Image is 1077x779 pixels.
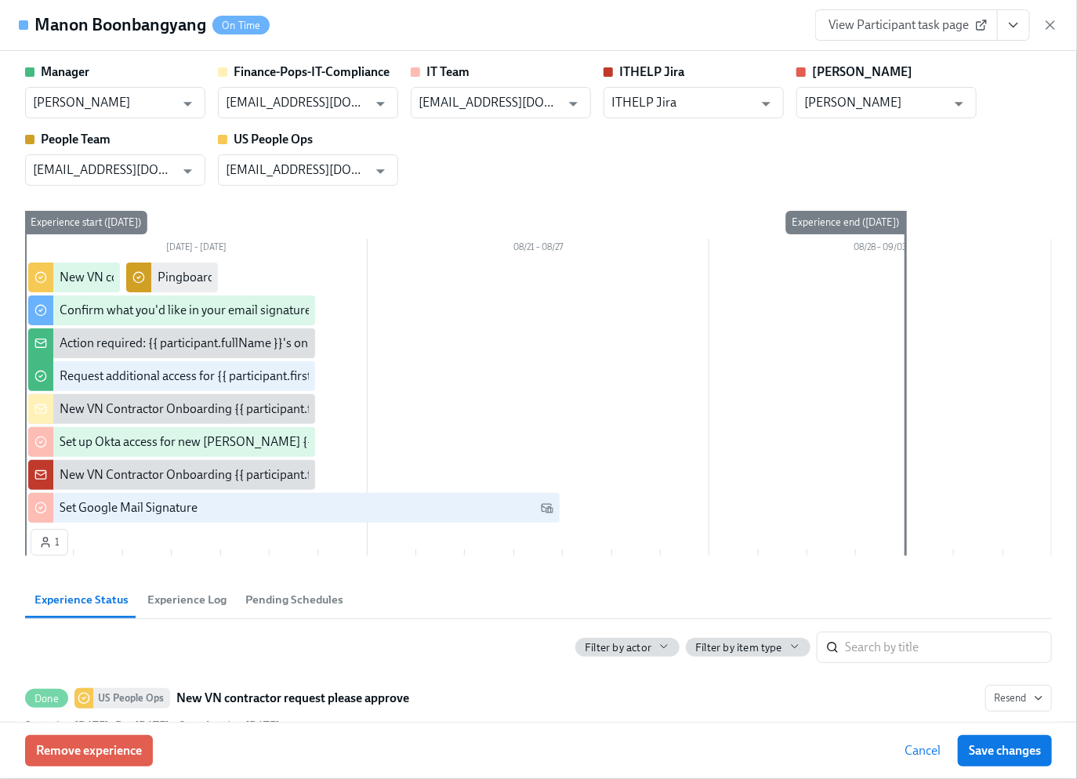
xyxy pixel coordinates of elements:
div: Request additional access for {{ participant.firstName }} [60,368,356,385]
button: View task page [997,9,1030,41]
span: Thursday, August 14th 2025, 6:30 pm [178,719,280,732]
input: Search by title [845,632,1052,663]
strong: Finance-Pops-IT-Compliance [234,64,390,79]
button: Remove experience [25,735,153,766]
button: Cancel [894,735,952,766]
button: Open [176,159,200,183]
span: Done [25,693,68,705]
div: Pingboard Demographical data [158,269,326,286]
button: Open [368,159,393,183]
strong: People Team [41,132,111,147]
button: Open [561,92,586,116]
div: Experience start ([DATE]) [24,211,147,234]
strong: ITHELP Jira [619,64,684,79]
strong: IT Team [426,64,470,79]
svg: Work Email [541,502,553,514]
span: Resend [994,690,1043,706]
div: 08/21 – 08/27 [368,239,710,259]
button: Open [754,92,778,116]
a: View Participant task page [815,9,998,41]
div: New VN contractor request please approve [60,269,288,286]
span: Experience Log [147,591,227,609]
span: Remove experience [36,743,142,759]
span: Cancel [905,743,941,759]
span: View Participant task page [829,17,985,33]
div: Confirm what you'd like in your email signature [60,302,311,319]
div: Set up Okta access for new [PERSON_NAME] {{ participant.fullName }} (start date {{ participant.st... [60,433,716,451]
div: US People Ops [93,688,170,708]
div: Action required: {{ participant.fullName }}'s onboarding [60,335,357,352]
span: Thursday, August 14th 2025, 6:21 pm [25,719,109,732]
span: On Time [212,20,270,31]
button: Open [947,92,971,116]
div: [DATE] – [DATE] [25,239,368,259]
span: Saturday, August 16th 2025, 6:00 pm [115,719,169,732]
div: 08/28 – 09/03 [709,239,1052,259]
div: Set Google Mail Signature [60,499,198,516]
span: Filter by actor [585,640,651,655]
h4: Manon Boonbangyang [34,13,206,37]
button: Save changes [958,735,1052,766]
span: Pending Schedules [245,591,343,609]
div: • • [25,718,280,733]
strong: US People Ops [234,132,313,147]
button: Filter by actor [575,638,680,657]
button: Filter by item type [686,638,810,657]
div: New VN Contractor Onboarding {{ participant.fullName }} {{ participant.startDate | MMM DD YYYY }} [60,466,597,484]
button: DoneUS People OpsNew VN contractor request please approveStarted on[DATE] •Due[DATE] • Completed ... [985,685,1052,712]
strong: Manager [41,64,89,79]
div: Experience end ([DATE]) [785,211,905,234]
button: Open [176,92,200,116]
span: Filter by item type [695,640,782,655]
div: New VN Contractor Onboarding {{ participant.fullName }} {{ participant.startDate | MMM DD YYYY }} [60,400,597,418]
span: Experience Status [34,591,129,609]
span: Save changes [969,743,1041,759]
strong: [PERSON_NAME] [812,64,912,79]
button: Open [368,92,393,116]
strong: New VN contractor request please approve [176,689,409,708]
